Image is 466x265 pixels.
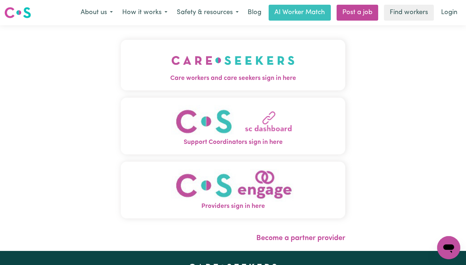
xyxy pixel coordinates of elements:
button: About us [76,5,117,20]
a: Post a job [337,5,378,21]
a: Find workers [384,5,434,21]
button: How it works [117,5,172,20]
button: Safety & resources [172,5,243,20]
button: Care workers and care seekers sign in here [121,40,345,90]
button: Support Coordinators sign in here [121,98,345,154]
span: Providers sign in here [121,202,345,211]
span: Support Coordinators sign in here [121,138,345,147]
a: AI Worker Match [269,5,331,21]
a: Careseekers logo [4,4,31,21]
a: Login [437,5,462,21]
a: Become a partner provider [256,235,345,242]
span: Care workers and care seekers sign in here [121,74,345,83]
img: Careseekers logo [4,6,31,19]
a: Blog [243,5,266,21]
button: Providers sign in here [121,162,345,218]
iframe: Button to launch messaging window [437,236,460,259]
